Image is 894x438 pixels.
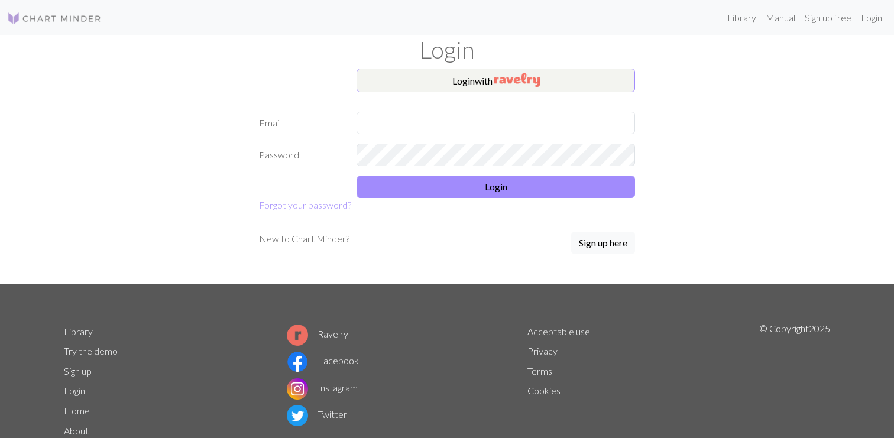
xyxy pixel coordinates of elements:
[357,69,635,92] button: Loginwith
[64,326,93,337] a: Library
[287,408,347,420] a: Twitter
[761,6,800,30] a: Manual
[494,73,540,87] img: Ravelry
[252,112,349,134] label: Email
[287,328,348,339] a: Ravelry
[287,355,359,366] a: Facebook
[357,176,635,198] button: Login
[64,425,89,436] a: About
[64,385,85,396] a: Login
[259,199,351,210] a: Forgot your password?
[527,345,558,356] a: Privacy
[287,378,308,400] img: Instagram logo
[287,405,308,426] img: Twitter logo
[287,382,358,393] a: Instagram
[527,385,561,396] a: Cookies
[259,232,349,246] p: New to Chart Minder?
[287,325,308,346] img: Ravelry logo
[800,6,856,30] a: Sign up free
[856,6,887,30] a: Login
[7,11,102,25] img: Logo
[571,232,635,255] a: Sign up here
[571,232,635,254] button: Sign up here
[64,365,92,377] a: Sign up
[527,326,590,337] a: Acceptable use
[723,6,761,30] a: Library
[287,351,308,372] img: Facebook logo
[252,144,349,166] label: Password
[64,345,118,356] a: Try the demo
[527,365,552,377] a: Terms
[57,35,837,64] h1: Login
[64,405,90,416] a: Home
